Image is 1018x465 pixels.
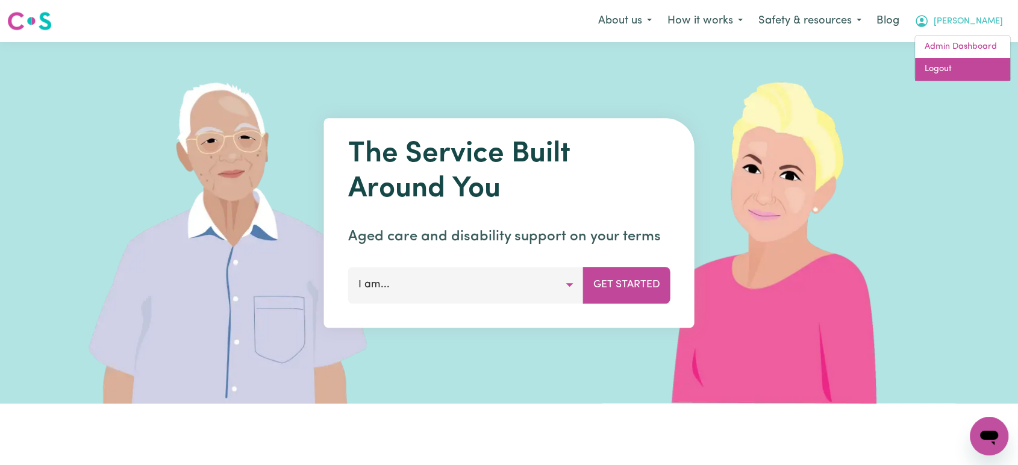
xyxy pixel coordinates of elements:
[907,8,1011,34] button: My Account
[348,226,670,248] p: Aged care and disability support on your terms
[348,137,670,207] h1: The Service Built Around You
[915,36,1010,58] a: Admin Dashboard
[660,8,751,34] button: How it works
[934,15,1003,28] span: [PERSON_NAME]
[915,58,1010,81] a: Logout
[914,35,1011,81] div: My Account
[751,8,869,34] button: Safety & resources
[7,10,52,32] img: Careseekers logo
[590,8,660,34] button: About us
[970,417,1008,455] iframe: Button to launch messaging window
[7,7,52,35] a: Careseekers logo
[348,267,584,303] button: I am...
[869,8,907,34] a: Blog
[583,267,670,303] button: Get Started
